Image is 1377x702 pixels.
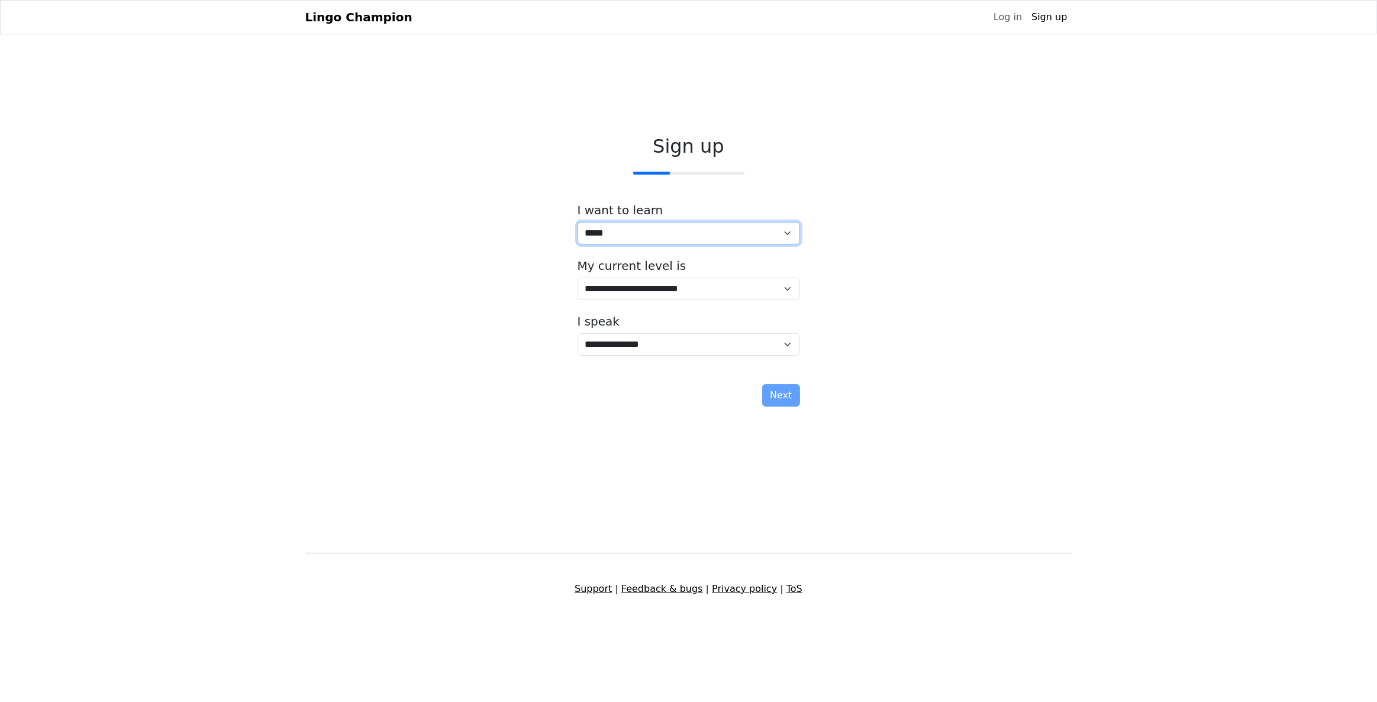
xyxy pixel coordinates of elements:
div: | | | [298,582,1079,596]
label: I speak [578,314,620,329]
label: My current level is [578,259,686,273]
a: Privacy policy [712,583,777,594]
a: Lingo Champion [305,5,412,29]
label: I want to learn [578,203,663,217]
a: Support [575,583,612,594]
a: ToS [786,583,802,594]
h2: Sign up [578,135,800,157]
a: Log in [989,5,1027,29]
a: Feedback & bugs [621,583,703,594]
a: Sign up [1027,5,1072,29]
